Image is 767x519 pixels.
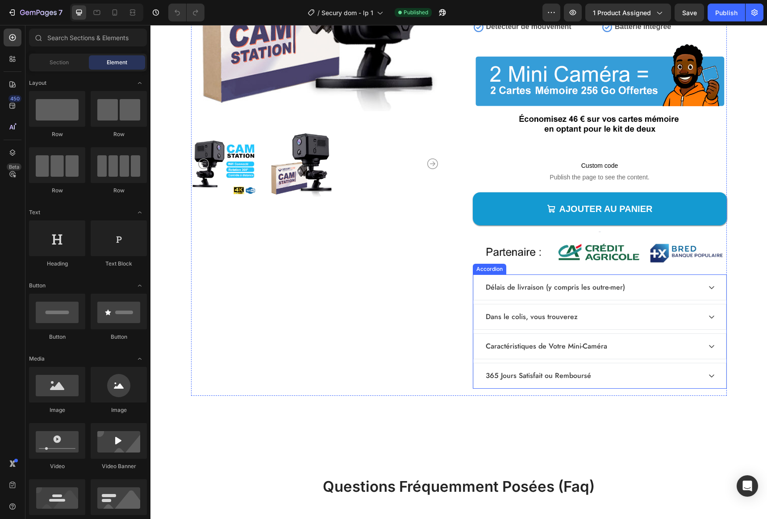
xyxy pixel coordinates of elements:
div: Row [29,130,85,138]
div: Heading [29,260,85,268]
button: Save [675,4,704,21]
div: Image [91,406,147,414]
span: Button [29,282,46,290]
div: Video [29,462,85,470]
div: Button [91,333,147,341]
span: Media [29,355,45,363]
span: Section [50,58,69,66]
button: 7 [4,4,67,21]
span: Toggle open [133,205,147,220]
div: Image [29,406,85,414]
div: Row [91,130,147,138]
div: Publish [715,8,738,17]
p: 365 Jours Satisfait ou Remboursé [335,345,441,356]
p: Dans le colis, vous trouverez [335,286,427,297]
button: Publish [708,4,745,21]
span: 1 product assigned [593,8,651,17]
p: Délais de livraison (y compris les outre-mer) [335,257,475,268]
div: Row [29,187,85,195]
span: Element [107,58,127,66]
p: Caractéristiques de Votre Mini-Caméra [335,316,457,327]
button: 1 product assigned [585,4,671,21]
div: AJOUTER AU PANIER [409,178,502,190]
input: Search Sections & Elements [29,29,147,46]
div: Row [91,187,147,195]
span: Toggle open [133,352,147,366]
iframe: Design area [150,25,767,519]
h2: questions fréquemment posées (faq) [132,451,485,472]
span: Secury dom - lp 1 [321,8,373,17]
span: Published [404,8,428,17]
img: gempages_583594733012517716-4502f392-b27e-4701-a461-c1d59131fef1.png [322,213,576,241]
span: Toggle open [133,76,147,90]
div: Video Banner [91,462,147,470]
div: Text Block [91,260,147,268]
div: Undo/Redo [168,4,204,21]
p: 7 [58,7,63,18]
span: Layout [29,79,46,87]
span: / [317,8,320,17]
div: Button [29,333,85,341]
div: Open Intercom Messenger [737,475,758,497]
img: gempages_583594733012517716-56e238b4-a668-4bd3-a92b-52812faf3da4.png [322,14,576,119]
span: Save [682,9,697,17]
div: 450 [8,95,21,102]
button: Carousel Next Arrow [277,133,288,144]
div: Accordion [324,240,354,248]
span: Toggle open [133,278,147,293]
span: Text [29,208,40,216]
span: Publish the page to see the content. [322,148,576,157]
div: Beta [7,163,21,170]
button: AJOUTER AU PANIER [322,167,576,200]
span: Custom code [322,135,576,146]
